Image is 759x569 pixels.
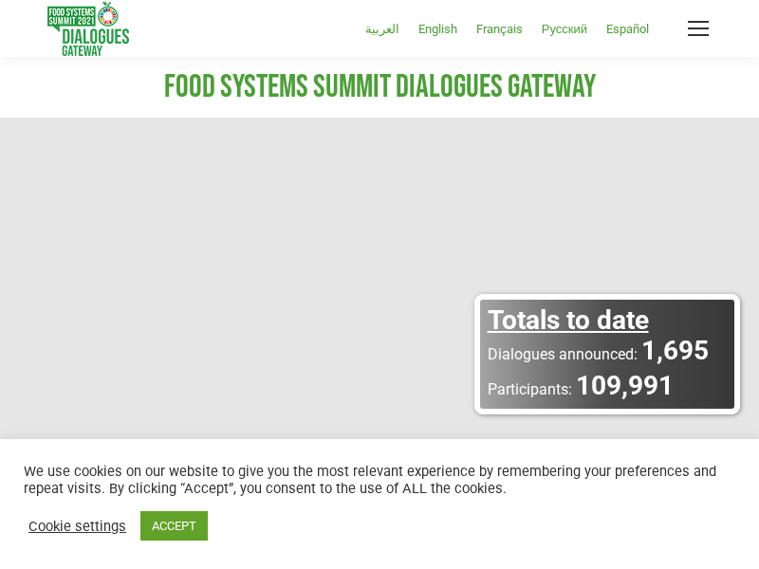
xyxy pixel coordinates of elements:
[542,22,587,36] span: Русский
[47,2,129,56] img: Food Systems Summit Dialogues
[685,15,712,42] a: Mobile menu icon
[365,22,399,36] span: العربية
[606,22,649,36] span: Español
[418,22,457,36] span: English
[476,22,523,36] span: Français
[140,511,208,541] a: ACCEPT
[409,17,467,40] a: English
[641,335,709,366] span: 1,695
[597,17,658,40] a: Español
[28,518,126,535] a: Cookie settings
[576,370,674,401] span: 109,991
[356,17,409,40] a: العربية
[488,345,638,363] span: Dialogues announced:
[24,463,735,497] div: We use cookies on our website to give you the most relevant experience by remembering your prefer...
[488,307,727,334] div: Totals to date
[532,17,597,40] a: Русский
[488,380,572,398] span: Participants:
[488,338,727,365] a: Dialogues announced: 1,695
[47,66,712,108] h1: FOOD SYSTEMS SUMMIT DIALOGUES GATEWAY
[488,373,727,400] a: Participants: 109,991
[467,17,532,40] a: Français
